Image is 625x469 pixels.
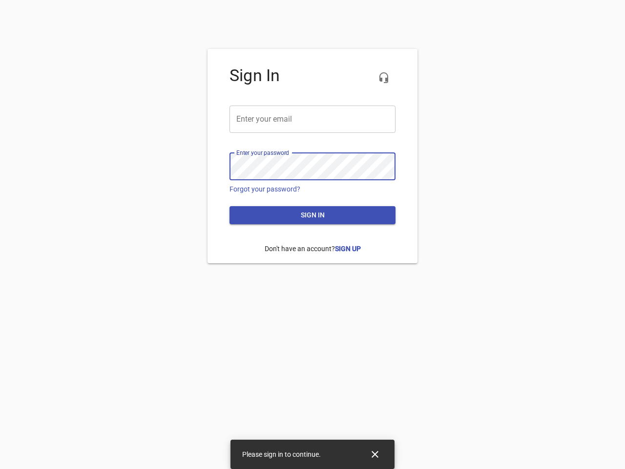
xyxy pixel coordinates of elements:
h4: Sign In [229,66,396,85]
span: Please sign in to continue. [242,450,321,458]
iframe: Chat [412,110,618,462]
button: Close [363,443,387,466]
p: Don't have an account? [229,236,396,261]
button: Sign in [229,206,396,224]
a: Forgot your password? [229,185,300,193]
a: Sign Up [335,245,361,253]
span: Sign in [237,209,388,221]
